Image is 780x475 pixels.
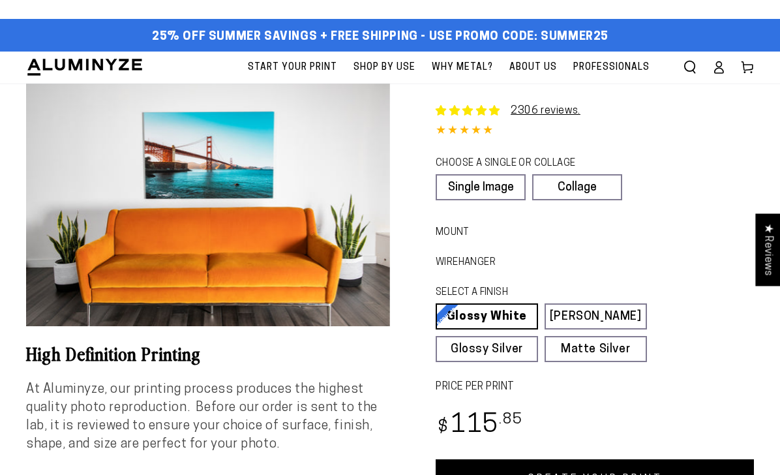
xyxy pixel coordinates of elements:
a: 2306 reviews. [511,106,580,116]
media-gallery: Gallery Viewer [26,84,390,326]
b: High Definition Printing [26,341,201,365]
summary: Search our site [676,53,704,82]
div: Click to open Judge.me floating reviews tab [755,213,780,286]
span: Shop By Use [353,59,415,76]
span: At Aluminyze, our printing process produces the highest quality photo reproduction. Before our or... [26,383,378,451]
a: Shop By Use [347,52,422,84]
a: Why Metal? [425,52,500,84]
div: 4.85 out of 5.0 stars [436,122,754,141]
legend: CHOOSE A SINGLE OR COLLAGE [436,157,610,171]
legend: SELECT A FINISH [436,286,622,300]
a: Single Image [436,174,526,200]
label: PRICE PER PRINT [436,380,754,395]
a: Start Your Print [241,52,344,84]
sup: .85 [499,412,522,427]
a: Professionals [567,52,656,84]
span: Professionals [573,59,650,76]
a: Glossy Silver [436,336,538,362]
span: Why Metal? [432,59,493,76]
span: $ [438,419,449,437]
bdi: 115 [436,413,522,438]
img: Aluminyze [26,57,143,77]
a: Matte Silver [545,336,647,362]
a: About Us [503,52,563,84]
span: Start Your Print [248,59,337,76]
legend: WireHanger [436,256,472,270]
legend: Mount [436,226,456,240]
a: 2306 reviews. [436,103,580,119]
a: Collage [532,174,622,200]
a: [PERSON_NAME] [545,303,647,329]
span: 25% off Summer Savings + Free Shipping - Use Promo Code: SUMMER25 [152,30,608,44]
a: Glossy White [436,303,538,329]
span: About Us [509,59,557,76]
